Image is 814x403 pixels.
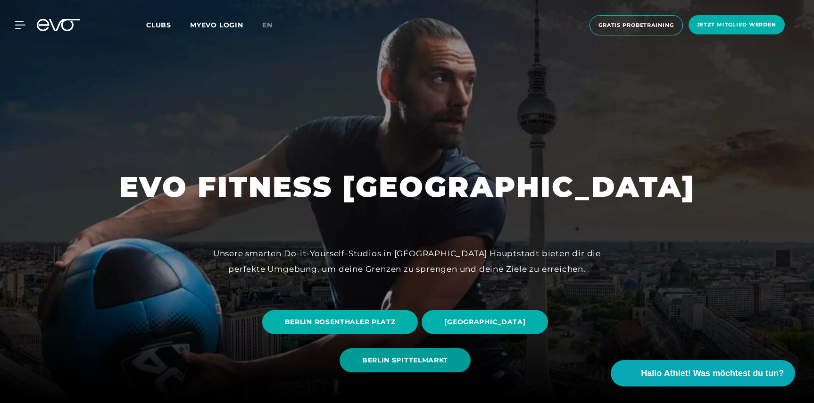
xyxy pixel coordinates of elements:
a: en [262,20,284,31]
span: BERLIN ROSENTHALER PLATZ [285,317,396,327]
a: Clubs [146,20,190,29]
a: MYEVO LOGIN [190,21,243,29]
button: Hallo Athlet! Was möchtest du tun? [611,360,795,386]
span: en [262,21,273,29]
span: BERLIN SPITTELMARKT [362,355,448,365]
div: Unsere smarten Do-it-Yourself-Studios in [GEOGRAPHIC_DATA] Hauptstadt bieten dir die perfekte Umg... [195,246,619,277]
h1: EVO FITNESS [GEOGRAPHIC_DATA] [119,168,695,205]
span: Clubs [146,21,171,29]
span: Gratis Probetraining [598,21,674,29]
span: Jetzt Mitglied werden [697,21,776,29]
span: [GEOGRAPHIC_DATA] [444,317,525,327]
span: Hallo Athlet! Was möchtest du tun? [641,367,784,380]
a: [GEOGRAPHIC_DATA] [422,303,552,341]
a: Gratis Probetraining [587,15,686,35]
a: Jetzt Mitglied werden [686,15,788,35]
a: BERLIN ROSENTHALER PLATZ [262,303,422,341]
a: BERLIN SPITTELMARKT [340,341,474,379]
